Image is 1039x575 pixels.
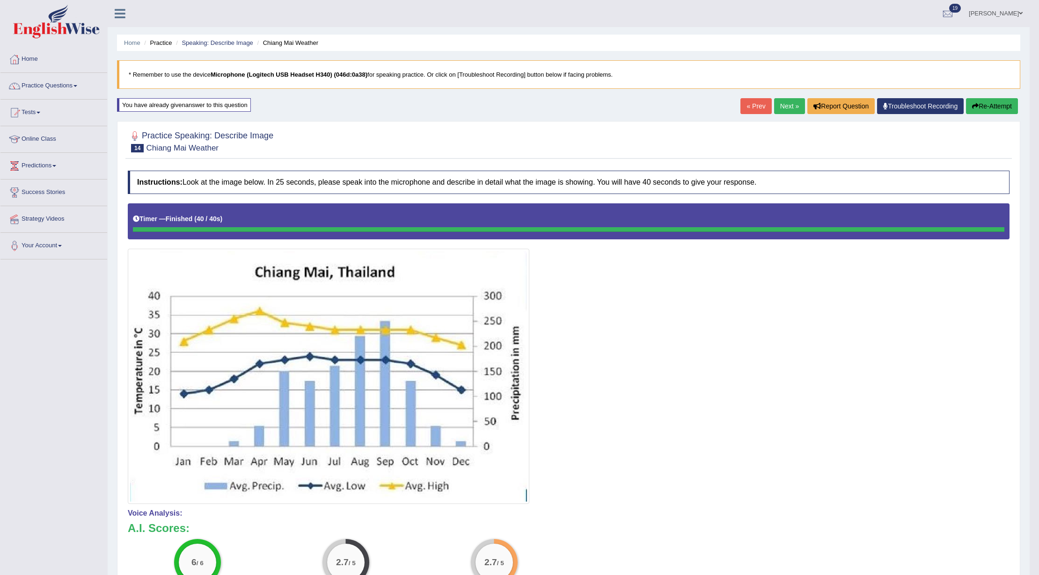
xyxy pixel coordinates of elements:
h2: Practice Speaking: Describe Image [128,129,273,152]
a: Troubleshoot Recording [877,98,964,114]
small: / 6 [196,560,203,567]
span: 19 [949,4,961,13]
small: Chiang Mai Weather [146,144,219,152]
a: Online Class [0,126,107,150]
blockquote: * Remember to use the device for speaking practice. Or click on [Troubleshoot Recording] button b... [117,60,1020,89]
a: Tests [0,100,107,123]
small: / 5 [497,560,504,567]
a: Speaking: Describe Image [182,39,253,46]
b: Finished [166,215,193,223]
li: Practice [142,38,172,47]
a: Next » [774,98,805,114]
b: Microphone (Logitech USB Headset H340) (046d:0a38) [211,71,367,78]
a: Success Stories [0,180,107,203]
div: You have already given answer to this question [117,98,251,112]
a: Predictions [0,153,107,176]
a: Home [124,39,140,46]
b: A.I. Scores: [128,522,190,534]
span: 14 [131,144,144,152]
big: 6 [191,557,197,568]
a: Home [0,46,107,70]
a: « Prev [740,98,771,114]
h5: Timer — [133,216,222,223]
h4: Look at the image below. In 25 seconds, please speak into the microphone and describe in detail w... [128,171,1010,194]
li: Chiang Mai Weather [255,38,318,47]
b: ( [194,215,197,223]
a: Strategy Videos [0,206,107,230]
h4: Voice Analysis: [128,509,1010,517]
a: Your Account [0,233,107,256]
b: 40 / 40s [197,215,220,223]
big: 2.7 [336,557,349,568]
b: ) [220,215,223,223]
button: Re-Attempt [966,98,1018,114]
big: 2.7 [484,557,497,568]
b: Instructions: [137,178,183,186]
small: / 5 [349,560,356,567]
button: Report Question [807,98,875,114]
a: Practice Questions [0,73,107,96]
